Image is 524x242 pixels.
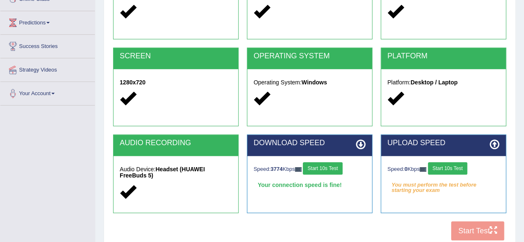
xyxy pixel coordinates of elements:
h5: Platform: [387,79,500,86]
h2: UPLOAD SPEED [387,139,500,147]
h2: AUDIO RECORDING [120,139,232,147]
a: Success Stories [0,35,95,55]
h2: OPERATING SYSTEM [254,52,366,60]
img: ajax-loader-fb-connection.gif [420,167,426,172]
strong: 3774 [270,166,283,172]
h5: Audio Device: [120,166,232,179]
strong: Headset (HUAWEI FreeBuds 5) [120,166,205,179]
h2: PLATFORM [387,52,500,60]
a: Your Account [0,82,95,103]
button: Start 10s Test [428,162,467,175]
h5: Operating System: [254,79,366,86]
div: Speed: Kbps [387,162,500,177]
strong: 1280x720 [120,79,145,86]
img: ajax-loader-fb-connection.gif [295,167,302,172]
em: You must perform the test before starting your exam [387,179,500,191]
a: Predictions [0,11,95,32]
h2: DOWNLOAD SPEED [254,139,366,147]
strong: 0 [404,166,407,172]
a: Strategy Videos [0,58,95,79]
strong: Desktop / Laptop [411,79,458,86]
div: Your connection speed is fine! [254,179,366,191]
h2: SCREEN [120,52,232,60]
button: Start 10s Test [303,162,342,175]
strong: Windows [302,79,327,86]
div: Speed: Kbps [254,162,366,177]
